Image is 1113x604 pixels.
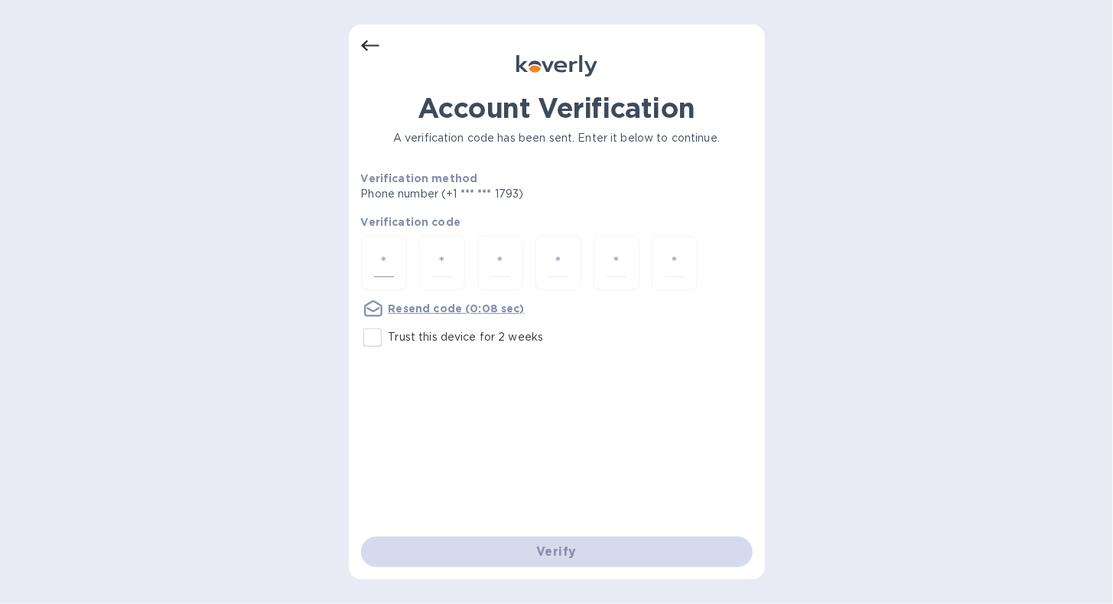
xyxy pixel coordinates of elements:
[361,92,753,124] h1: Account Verification
[361,214,753,230] p: Verification code
[389,302,525,315] u: Resend code (0:08 sec)
[361,172,478,184] b: Verification method
[361,186,641,202] p: Phone number (+1 *** *** 1793)
[389,329,544,345] p: Trust this device for 2 weeks
[361,130,753,146] p: A verification code has been sent. Enter it below to continue.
